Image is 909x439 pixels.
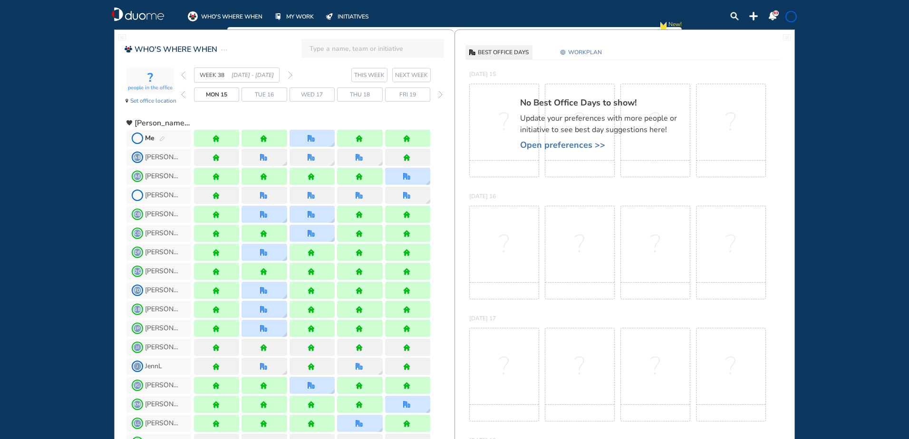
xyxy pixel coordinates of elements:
[181,87,183,102] div: back day
[123,65,177,108] section: location-indicator
[128,85,173,91] span: people in the office
[378,370,383,375] div: location dialog
[356,230,363,237] div: home
[282,370,287,375] div: location dialog
[768,12,777,20] img: notification-panel-on.a48c1939.svg
[282,218,287,223] img: grid-tooltip.ec663082.svg
[118,34,126,41] img: fullwidthpage.7645317a.svg
[425,180,430,185] img: grid-tooltip.ec663082.svg
[356,249,363,256] img: home.de338a94.svg
[725,239,736,249] span: ?
[425,199,430,204] div: location dialog
[188,11,198,21] img: whoswherewhen-on.f71bec3a.svg
[469,315,496,322] span: [DATE] 17
[520,98,687,108] span: No Best Office Days to show!
[126,120,132,126] img: heart-black.4c634c71.svg
[213,230,220,237] div: home
[288,71,292,79] img: thin-right-arrow-grey.874f3e01.svg
[260,306,267,313] div: office
[260,211,267,218] div: office
[378,427,383,432] div: location dialog
[308,325,315,332] div: home
[730,12,739,20] div: search-lens
[356,325,363,332] img: home.de338a94.svg
[308,211,315,218] div: office
[213,306,220,313] img: home.de338a94.svg
[403,287,410,294] div: home
[356,325,363,332] div: home
[324,11,368,21] a: INITIATIVES
[499,239,510,249] span: ?
[356,268,363,275] img: home.de338a94.svg
[395,70,428,80] span: NEXT WEEK
[403,287,410,294] img: home.de338a94.svg
[134,305,141,313] span: GB
[308,268,315,275] div: home
[213,268,220,275] img: home.de338a94.svg
[469,70,496,78] span: [DATE] 15
[273,11,314,21] a: MY WORK
[403,344,410,351] div: home
[658,19,668,34] img: new-notification.cd065810.svg
[330,237,335,242] img: grid-tooltip.ec663082.svg
[126,120,132,126] div: heart-black
[725,117,736,127] span: ?
[403,325,410,332] img: home.de338a94.svg
[213,268,220,275] div: home
[260,287,267,294] img: office.a375675b.svg
[356,249,363,256] div: home
[354,70,385,80] span: THIS WEEK
[308,268,315,275] img: home.de338a94.svg
[356,306,363,313] div: home
[181,71,185,79] img: thin-left-arrow-grey.f0cbfd8f.svg
[556,45,606,59] button: settings-cog-6184adWORKPLAN
[112,7,164,21] a: duome-logo-whitelogologo-notext
[213,173,220,180] div: home
[282,294,287,299] div: location dialog
[286,12,314,21] span: MY WORK
[403,363,410,370] img: home.de338a94.svg
[520,140,687,150] span: open-pref
[356,211,363,218] div: home
[725,362,736,371] span: ?
[330,161,335,166] div: location dialog
[469,192,496,200] span: [DATE] 16
[308,192,315,199] img: office.a375675b.svg
[181,67,292,83] div: week navigation
[308,363,315,370] div: home
[568,48,602,57] span: WORKPLAN
[356,173,363,180] div: home
[213,211,220,218] div: home
[134,248,141,256] span: DF
[232,70,274,80] span: [DATE] - [DATE]
[560,49,566,55] div: settings-cog-6184ad
[330,161,335,166] img: grid-tooltip.ec663082.svg
[308,154,315,161] div: office
[242,87,287,102] div: day Tue
[206,90,227,99] span: Mon 15
[308,230,315,237] div: office
[574,239,585,249] span: ?
[282,294,287,299] img: grid-tooltip.ec663082.svg
[213,211,220,218] img: home.de338a94.svg
[308,249,315,256] img: home.de338a94.svg
[308,249,315,256] div: home
[260,173,267,180] img: home.de338a94.svg
[260,249,267,256] div: office
[356,382,363,389] div: home
[403,192,410,199] img: office.a375675b.svg
[308,135,315,142] div: office
[403,135,410,142] img: home.de338a94.svg
[356,211,363,218] img: home.de338a94.svg
[260,325,267,332] div: office
[668,19,682,34] span: New!
[213,249,220,256] div: home
[308,173,315,180] div: home
[188,11,262,21] a: WHO'S WHERE WHEN
[560,49,566,55] img: settings-cog-6184ad.784f45ff.svg
[403,230,410,237] div: home
[282,218,287,223] div: location dialog
[438,91,443,98] img: thin-right-arrow-grey.874f3e01.svg
[436,87,445,102] div: forward day
[425,408,430,413] div: location dialog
